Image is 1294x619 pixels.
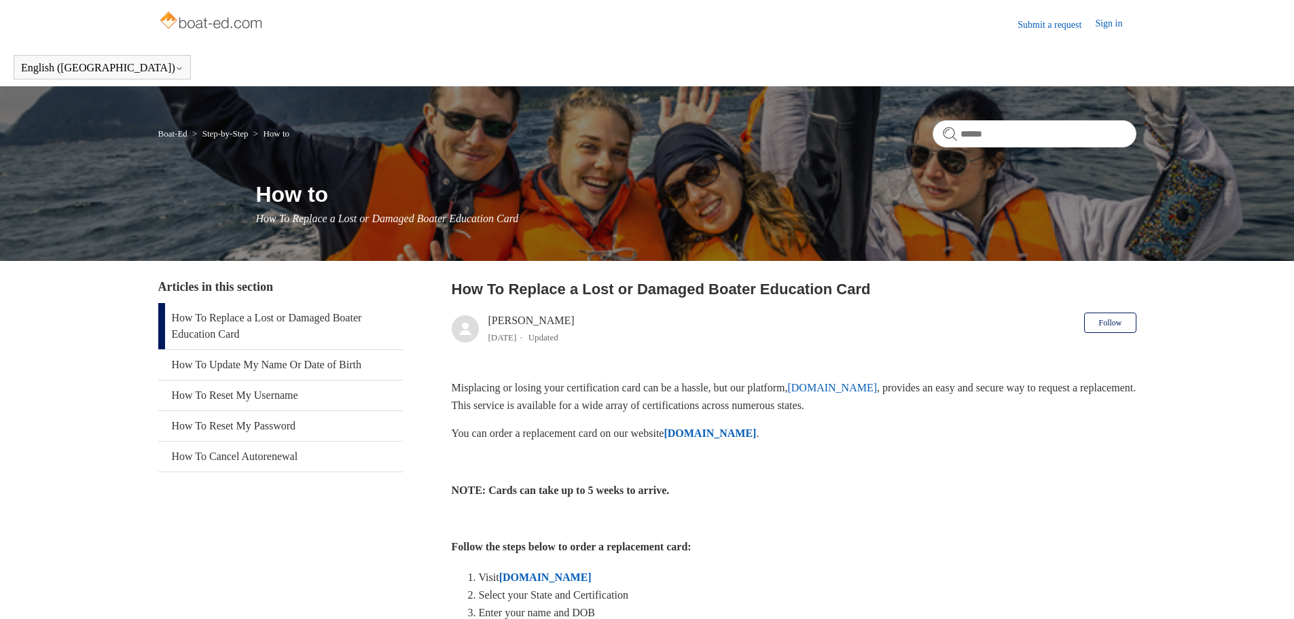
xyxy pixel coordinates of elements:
p: Misplacing or losing your certification card can be a hassle, but our platform, , provides an eas... [452,379,1136,414]
input: Search [933,120,1136,147]
li: Updated [528,332,558,342]
a: Boat-Ed [158,128,187,139]
div: [PERSON_NAME] [488,313,575,345]
h2: How To Replace a Lost or Damaged Boater Education Card [452,278,1136,300]
time: 04/08/2025, 11:48 [488,332,517,342]
a: How To Cancel Autorenewal [158,442,403,472]
img: Boat-Ed Help Center home page [158,8,266,35]
a: [DOMAIN_NAME] [664,427,756,439]
a: How To Reset My Password [158,411,403,441]
span: Select your State and Certification [479,589,628,601]
strong: NOTE: Cards can take up to 5 weeks to arrive. [452,484,670,496]
a: How To Update My Name Or Date of Birth [158,350,403,380]
span: . [756,427,759,439]
a: Sign in [1095,16,1136,33]
li: Boat-Ed [158,128,190,139]
a: How To Replace a Lost or Damaged Boater Education Card [158,303,403,349]
span: How To Replace a Lost or Damaged Boater Education Card [256,213,519,224]
div: Live chat [1248,573,1284,609]
li: How to [251,128,289,139]
span: Articles in this section [158,280,273,294]
a: How To Reset My Username [158,381,403,410]
a: Step-by-Step [202,128,249,139]
span: Enter your name and DOB [479,607,596,618]
button: Follow Article [1084,313,1136,333]
span: You can order a replacement card on our website [452,427,664,439]
a: [DOMAIN_NAME] [787,382,877,393]
button: English ([GEOGRAPHIC_DATA]) [21,62,183,74]
strong: Follow the steps below to order a replacement card: [452,541,691,552]
a: How to [263,128,289,139]
h1: How to [256,178,1136,211]
a: Submit a request [1018,18,1095,32]
span: Visit [479,571,499,583]
li: Step-by-Step [190,128,251,139]
a: [DOMAIN_NAME] [499,571,592,583]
